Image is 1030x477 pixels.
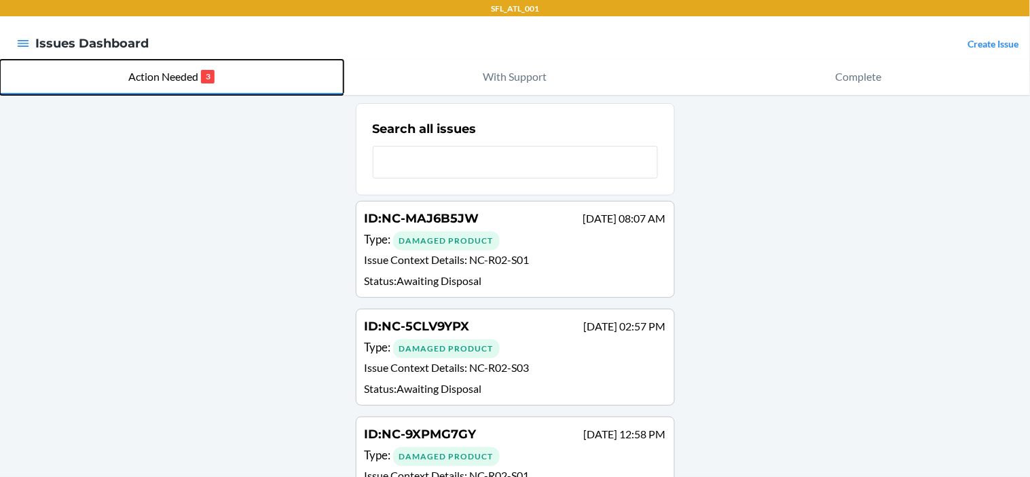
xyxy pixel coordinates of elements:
div: Type : [365,231,666,250]
div: Damaged Product [393,231,500,250]
p: Complete [835,69,881,85]
p: 3 [201,70,215,83]
div: Damaged Product [393,447,500,466]
p: Action Needed [128,69,198,85]
h4: Issues Dashboard [35,35,149,52]
h2: Search all issues [373,120,477,138]
a: Create Issue [968,38,1019,50]
p: SFL_ATL_001 [491,3,539,15]
p: Issue Context Details : [365,360,666,379]
a: ID:NC-MAJ6B5JW[DATE] 08:07 AMType: Damaged ProductIssue Context Details: NC-R02-S01Status:Awaitin... [356,201,675,298]
p: Status : Awaiting Disposal [365,381,666,397]
h4: ID : [365,318,470,335]
span: NC-R02-S01 [470,253,530,266]
p: With Support [483,69,547,85]
span: NC-R02-S03 [470,361,530,374]
span: NC-MAJ6B5JW [382,211,479,226]
a: ID:NC-5CLV9YPX[DATE] 02:57 PMType: Damaged ProductIssue Context Details: NC-R02-S03Status:Awaitin... [356,309,675,406]
span: NC-9XPMG7GY [382,427,477,442]
h4: ID : [365,425,477,443]
p: [DATE] 12:58 PM [584,426,666,442]
p: Status : Awaiting Disposal [365,273,666,289]
button: With Support [344,60,687,95]
span: NC-5CLV9YPX [382,319,470,334]
p: [DATE] 08:07 AM [583,210,666,227]
p: Issue Context Details : [365,252,666,271]
div: Type : [365,339,666,358]
p: [DATE] 02:57 PM [584,318,666,335]
div: Type : [365,446,666,466]
div: Damaged Product [393,339,500,358]
h4: ID : [365,210,479,227]
button: Complete [686,60,1030,95]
